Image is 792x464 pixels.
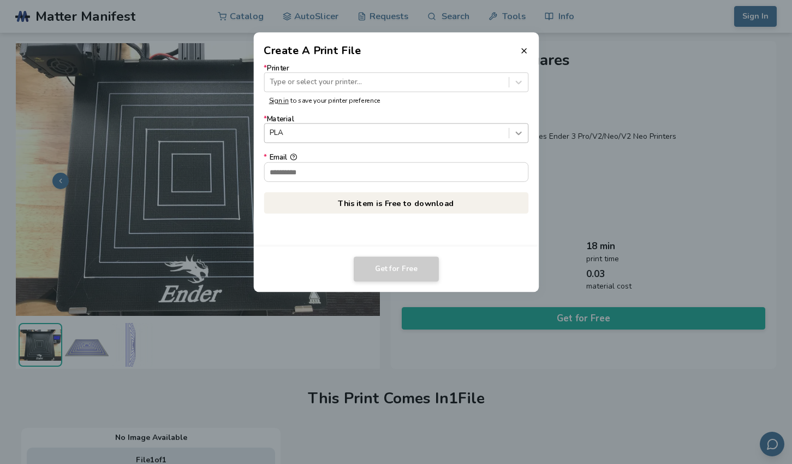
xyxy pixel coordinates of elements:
p: This item is Free to download [264,192,528,213]
input: *MaterialPLA [270,129,272,137]
label: Material [264,115,528,143]
p: to save your printer preference [269,97,523,105]
input: *PrinterType or select your printer... [270,78,272,86]
button: *Email [290,154,297,161]
button: Get for Free [354,257,439,282]
h2: Create A Print File [264,43,361,58]
label: Printer [264,64,528,92]
a: Sign in [269,96,289,105]
div: Email [264,154,528,162]
input: *Email [264,162,528,181]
